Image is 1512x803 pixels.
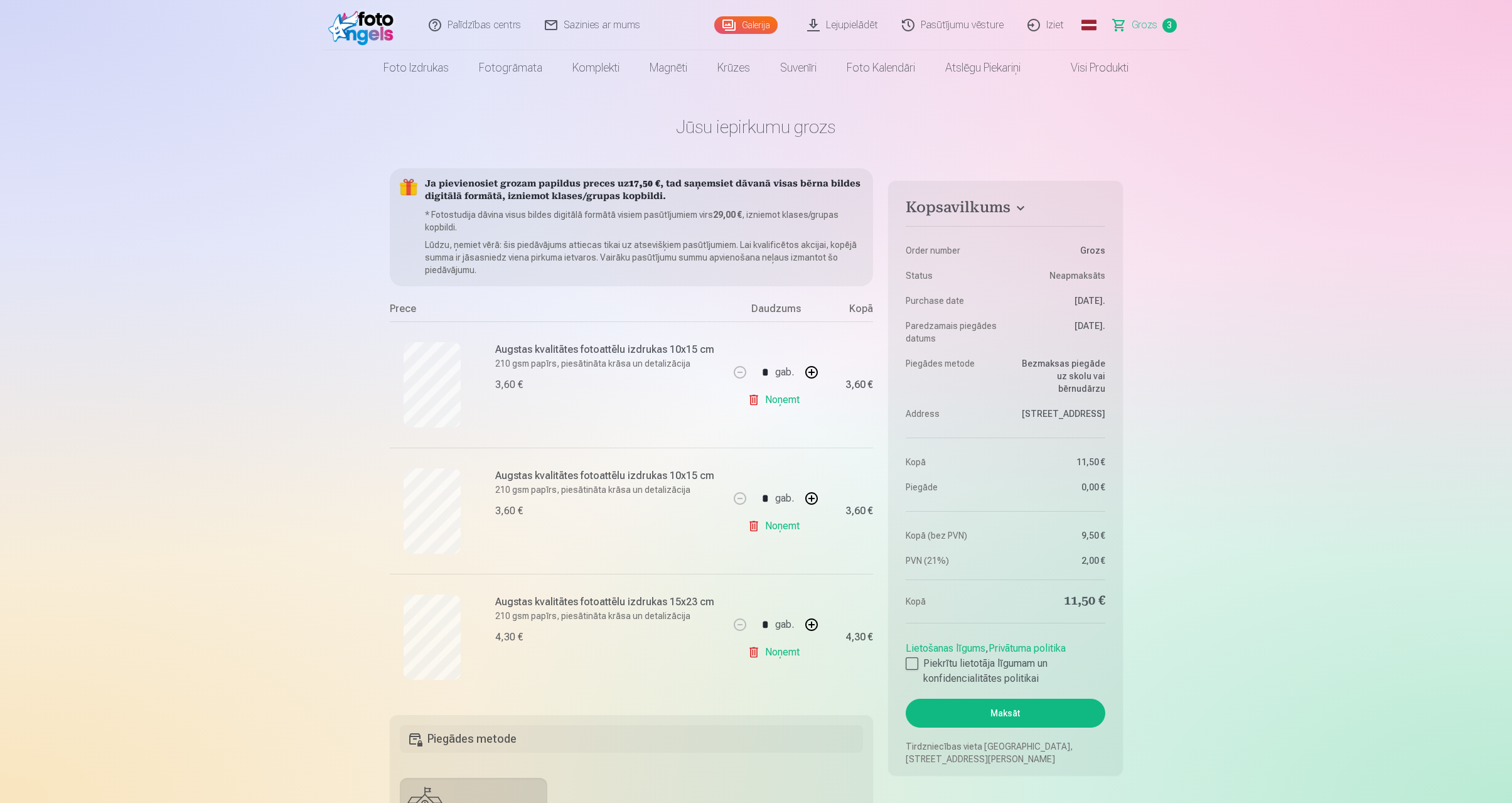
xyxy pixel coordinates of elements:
[495,483,722,496] p: 210 gsm papīrs, piesātināta krāsa un detalizācija
[775,483,794,514] div: gab.
[930,50,1036,85] a: Atslēgu piekariņi
[702,50,765,85] a: Krūzes
[495,468,722,483] h6: Augstas kvalitātes fotoattēlu izdrukas 10x15 cm
[714,16,778,34] a: Galerija
[1012,407,1105,420] dd: [STREET_ADDRESS]
[845,507,873,515] div: 3,60 €
[328,5,400,45] img: /fa1
[495,630,523,645] div: 4,30 €
[906,656,1105,686] label: Piekrītu lietotāja līgumam un konfidencialitātes politikai
[775,610,794,640] div: gab.
[1036,50,1144,85] a: Visi produkti
[713,210,742,220] b: 29,00 €
[464,50,557,85] a: Fotogrāmata
[906,740,1105,765] p: Tirdzniecības vieta [GEOGRAPHIC_DATA], [STREET_ADDRESS][PERSON_NAME]
[390,116,1123,138] h1: Jūsu iepirkumu grozs
[906,294,999,307] dt: Purchase date
[906,529,999,542] dt: Kopā (bez PVN)
[906,198,1105,221] button: Kopsavilkums
[748,514,805,539] a: Noņemt
[495,504,523,519] div: 3,60 €
[906,699,1105,728] button: Maksāt
[729,301,823,321] div: Daudzums
[1012,320,1105,345] dd: [DATE].
[906,593,999,610] dt: Kopā
[425,178,864,203] h5: Ja pievienosiet grozam papildus preces uz , tad saņemsiet dāvanā visas bērna bildes digitālā form...
[1012,357,1105,395] dd: Bezmaksas piegāde uz skolu vai bērnudārzu
[1012,244,1105,257] dd: Grozs
[495,595,722,610] h6: Augstas kvalitātes fotoattēlu izdrukas 15x23 cm
[832,50,930,85] a: Foto kalendāri
[495,610,722,622] p: 210 gsm papīrs, piesātināta krāsa un detalizācija
[1012,481,1105,493] dd: 0,00 €
[1162,18,1177,33] span: 3
[906,407,999,420] dt: Address
[495,357,722,370] p: 210 gsm papīrs, piesātināta krāsa un detalizācija
[495,342,722,357] h6: Augstas kvalitātes fotoattēlu izdrukas 10x15 cm
[1012,529,1105,542] dd: 9,50 €
[906,642,985,654] a: Lietošanas līgums
[1049,269,1105,282] span: Neapmaksāts
[989,642,1066,654] a: Privātuma politika
[390,301,729,321] div: Prece
[748,640,805,665] a: Noņemt
[845,381,873,389] div: 3,60 €
[906,244,999,257] dt: Order number
[400,725,864,753] h5: Piegādes metode
[823,301,873,321] div: Kopā
[845,633,873,641] div: 4,30 €
[1132,18,1157,33] span: Grozs
[775,357,794,387] div: gab.
[495,377,523,392] div: 3,60 €
[906,554,999,567] dt: PVN (21%)
[906,636,1105,686] div: ,
[368,50,464,85] a: Foto izdrukas
[425,208,864,234] p: * Fotostudija dāvina visus bildes digitālā formātā visiem pasūtījumiem virs , izniemot klases/gru...
[1012,593,1105,610] dd: 11,50 €
[1012,554,1105,567] dd: 2,00 €
[629,180,660,189] b: 17,50 €
[906,269,999,282] dt: Status
[1012,456,1105,468] dd: 11,50 €
[906,320,999,345] dt: Paredzamais piegādes datums
[557,50,635,85] a: Komplekti
[635,50,702,85] a: Magnēti
[906,456,999,468] dt: Kopā
[906,357,999,395] dt: Piegādes metode
[748,387,805,412] a: Noņemt
[425,239,864,276] p: Lūdzu, ņemiet vērā: šis piedāvājums attiecas tikai uz atsevišķiem pasūtījumiem. Lai kvalificētos ...
[906,481,999,493] dt: Piegāde
[1012,294,1105,307] dd: [DATE].
[765,50,832,85] a: Suvenīri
